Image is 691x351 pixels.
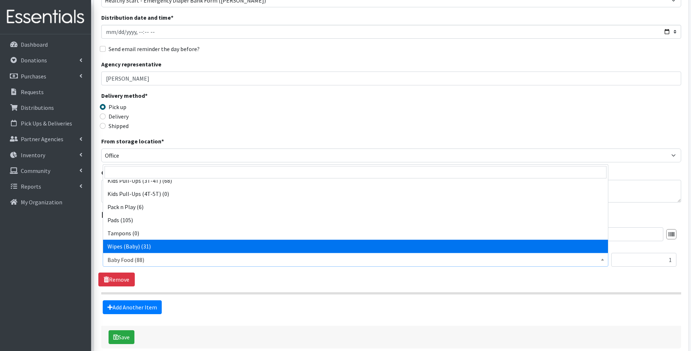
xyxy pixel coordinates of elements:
[171,14,173,21] abbr: required
[21,88,44,96] p: Requests
[3,179,88,194] a: Reports
[103,174,608,187] li: Kids Pull-Ups (3T-4T) (68)
[3,116,88,131] a: Pick Ups & Deliveries
[161,138,164,145] abbr: required
[101,137,164,146] label: From storage location
[3,163,88,178] a: Community
[3,85,88,99] a: Requests
[103,200,608,213] li: Pack n Play (6)
[21,41,48,48] p: Dashboard
[109,330,134,344] button: Save
[103,240,608,253] li: Wipes (Baby) (31)
[103,187,608,200] li: Kids Pull-Ups (4T-5T) (0)
[21,135,63,143] p: Partner Agencies
[3,5,88,29] img: HumanEssentials
[145,92,148,99] abbr: required
[21,183,41,190] p: Reports
[98,273,135,286] a: Remove
[21,151,45,159] p: Inventory
[103,213,608,227] li: Pads (105)
[21,104,54,111] p: Distributions
[3,53,88,67] a: Donations
[103,300,162,314] a: Add Another Item
[21,198,62,206] p: My Organization
[3,69,88,84] a: Purchases
[3,100,88,115] a: Distributions
[109,103,126,111] label: Pick up
[21,167,50,174] p: Community
[107,255,604,265] span: Baby Food (88)
[109,45,200,53] label: Send email reminder the day before?
[3,148,88,162] a: Inventory
[101,91,246,103] legend: Delivery method
[21,73,46,80] p: Purchases
[109,112,129,121] label: Delivery
[3,195,88,209] a: My Organization
[21,120,72,127] p: Pick Ups & Deliveries
[109,121,129,130] label: Shipped
[101,168,128,177] label: Comment
[101,13,173,22] label: Distribution date and time
[611,253,676,267] input: Quantity
[101,208,681,221] legend: Items in this distribution
[3,132,88,146] a: Partner Agencies
[103,227,608,240] li: Tampons (0)
[3,37,88,52] a: Dashboard
[103,253,608,267] span: Baby Food (88)
[101,60,161,69] label: Agency representative
[21,57,47,64] p: Donations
